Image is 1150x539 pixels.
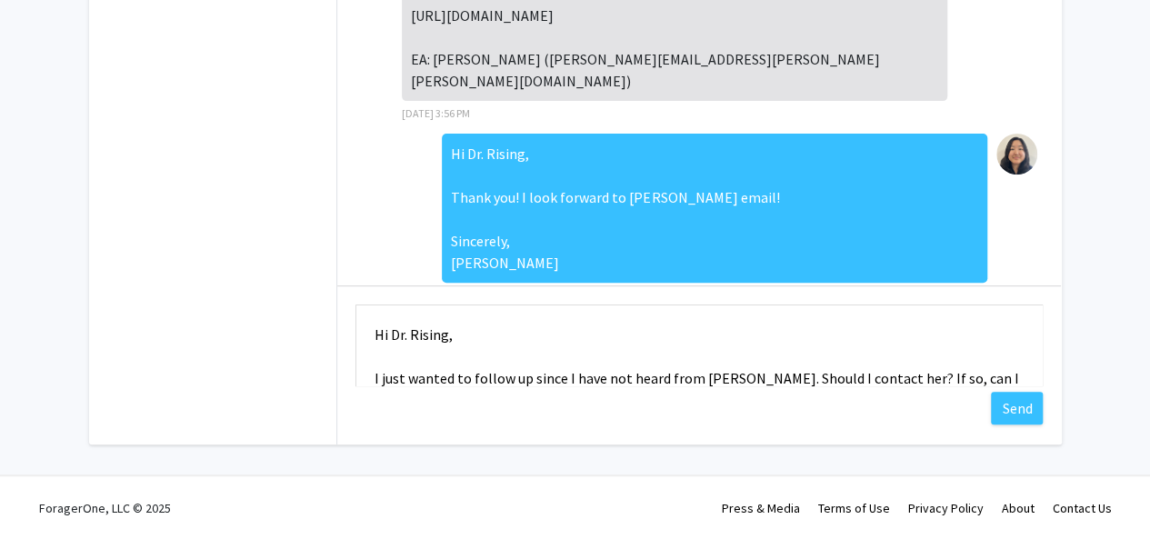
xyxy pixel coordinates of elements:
[722,500,800,516] a: Press & Media
[908,500,984,516] a: Privacy Policy
[442,134,987,283] div: Hi Dr. Rising, Thank you! I look forward to [PERSON_NAME] email! Sincerely, [PERSON_NAME]
[996,134,1037,175] img: Johanna Lee
[14,457,77,525] iframe: Chat
[1002,500,1035,516] a: About
[402,106,470,120] span: [DATE] 3:56 PM
[355,304,1043,386] textarea: Message
[991,392,1043,424] button: Send
[1053,500,1112,516] a: Contact Us
[818,500,890,516] a: Terms of Use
